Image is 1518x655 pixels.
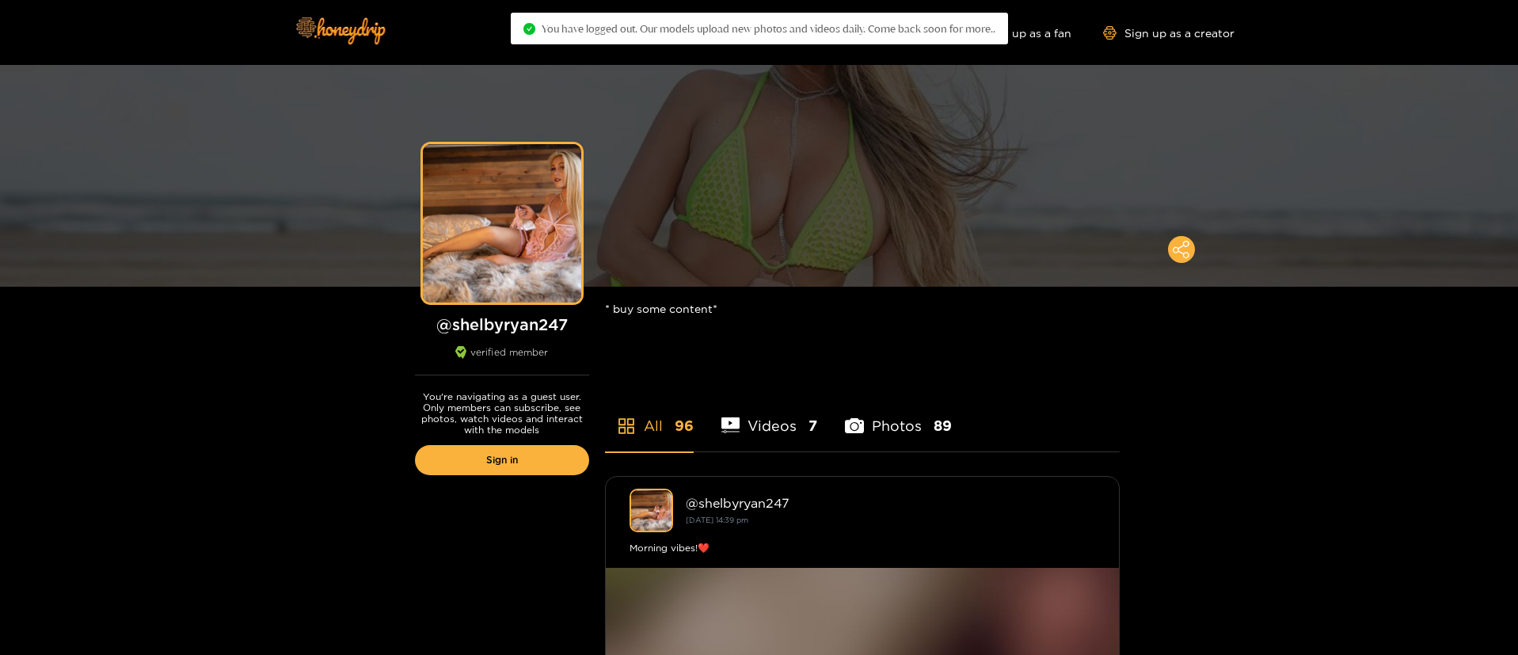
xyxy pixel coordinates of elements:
span: 96 [675,416,694,436]
div: verified member [415,346,589,375]
span: appstore [617,417,636,436]
li: Videos [721,380,818,451]
a: Sign up as a creator [1103,26,1235,40]
span: 89 [934,416,952,436]
div: * buy some content* [605,287,1120,330]
span: check-circle [523,23,535,35]
a: Sign up as a fan [963,26,1071,40]
li: Photos [845,380,952,451]
img: shelbyryan247 [630,489,673,532]
li: All [605,380,694,451]
div: Morning vibes!❤️ [630,540,1095,556]
h1: @ shelbyryan247 [415,314,589,334]
div: @ shelbyryan247 [686,496,1095,510]
a: Sign in [415,445,589,475]
small: [DATE] 14:39 pm [686,516,748,524]
p: You're navigating as a guest user. Only members can subscribe, see photos, watch videos and inter... [415,391,589,436]
span: 7 [808,416,817,436]
span: You have logged out. Our models upload new photos and videos daily. Come back soon for more.. [542,22,995,35]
